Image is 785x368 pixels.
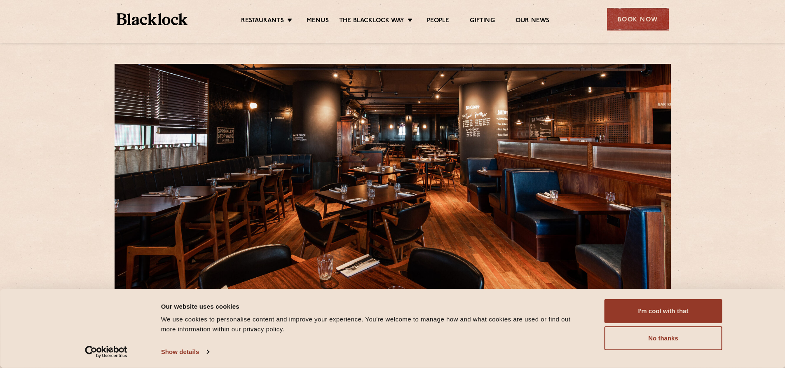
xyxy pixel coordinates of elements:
a: Menus [307,17,329,26]
a: Show details [161,346,209,358]
div: Book Now [607,8,669,30]
a: Restaurants [241,17,284,26]
div: Our website uses cookies [161,301,586,311]
button: I'm cool with that [605,299,722,323]
button: No thanks [605,326,722,350]
a: The Blacklock Way [339,17,404,26]
a: Our News [516,17,550,26]
a: People [427,17,449,26]
a: Usercentrics Cookiebot - opens in a new window [70,346,142,358]
div: We use cookies to personalise content and improve your experience. You're welcome to manage how a... [161,314,586,334]
a: Gifting [470,17,494,26]
img: BL_Textured_Logo-footer-cropped.svg [117,13,188,25]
